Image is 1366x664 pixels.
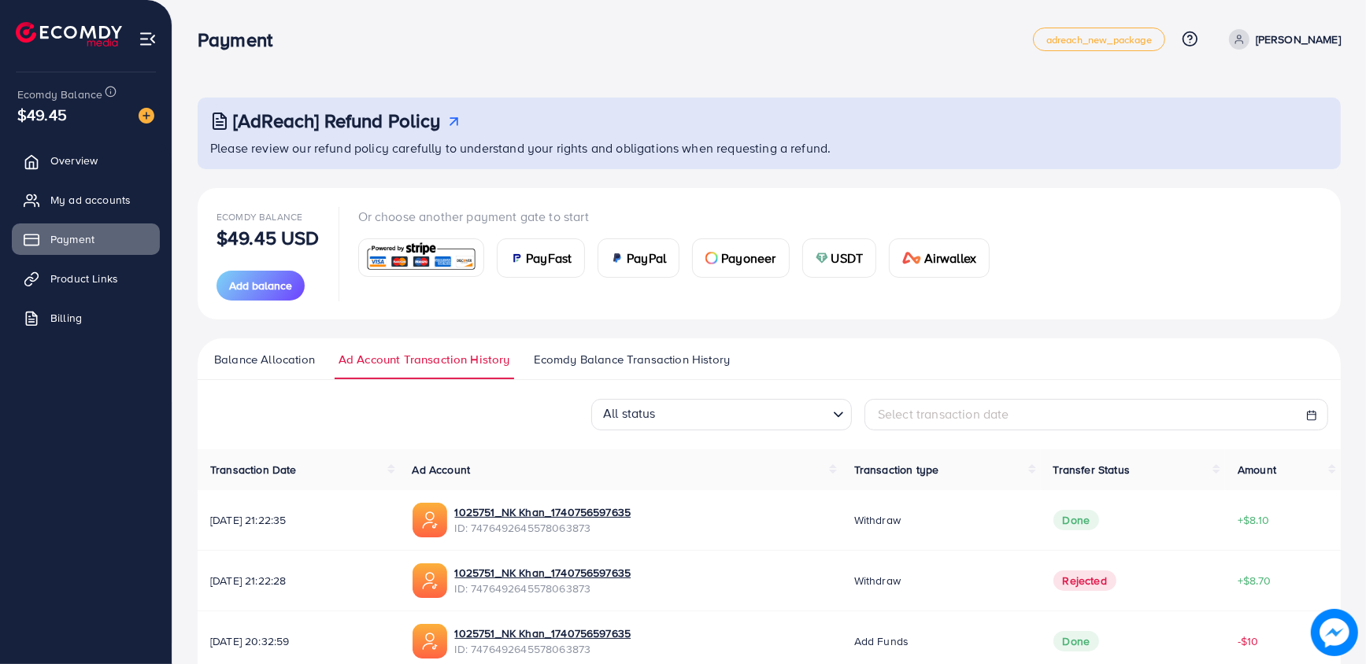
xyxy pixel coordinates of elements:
[139,30,157,48] img: menu
[526,249,572,267] span: PayFast
[661,400,827,426] input: Search for option
[1238,462,1276,478] span: Amount
[455,641,631,657] span: ID: 7476492645578063873
[1238,633,1259,649] span: -$10
[12,263,160,294] a: Product Links
[889,238,990,278] a: cardAirwallex
[1053,462,1130,478] span: Transfer Status
[210,512,387,528] span: [DATE] 21:22:35
[16,22,122,46] img: logo
[198,28,285,51] h3: Payment
[210,462,297,478] span: Transaction Date
[854,462,939,478] span: Transaction type
[50,153,98,168] span: Overview
[854,633,909,649] span: Add funds
[214,351,315,368] span: Balance Allocation
[210,138,1331,157] p: Please review our refund policy carefully to understand your rights and obligations when requesti...
[217,271,305,301] button: Add balance
[358,238,485,277] a: card
[1033,28,1165,51] a: adreach_new_package
[816,252,828,264] img: card
[339,351,510,368] span: Ad Account Transaction History
[229,278,292,293] span: Add balance
[455,625,631,641] a: 1025751_NK Khan_1740756597635
[591,399,852,430] div: Search for option
[611,252,624,264] img: card
[413,503,447,537] img: ic-ads-acc.e4c84228.svg
[12,145,160,176] a: Overview
[12,184,160,216] a: My ad accounts
[1238,512,1269,528] span: +$8.10
[902,252,921,264] img: card
[1053,510,1100,530] span: Done
[413,624,447,658] img: ic-ads-acc.e4c84228.svg
[510,252,523,264] img: card
[455,504,631,520] a: 1025751_NK Khan_1740756597635
[802,238,877,278] a: cardUSDT
[598,238,679,278] a: cardPayPal
[210,633,387,649] span: [DATE] 20:32:59
[721,249,776,267] span: Payoneer
[50,310,82,326] span: Billing
[534,351,730,368] span: Ecomdy Balance Transaction History
[854,573,901,588] span: Withdraw
[364,241,479,275] img: card
[692,238,789,278] a: cardPayoneer
[50,231,94,247] span: Payment
[878,405,1009,422] span: Select transaction date
[1238,573,1271,588] span: +$8.70
[924,249,976,267] span: Airwallex
[413,462,471,478] span: Ad Account
[50,271,118,286] span: Product Links
[17,87,102,102] span: Ecomdy Balance
[455,565,631,581] a: 1025751_NK Khan_1740756597635
[12,223,160,255] a: Payment
[1053,631,1100,651] span: Done
[600,400,659,426] span: All status
[1053,570,1116,591] span: Rejected
[831,249,864,267] span: USDT
[705,252,718,264] img: card
[854,512,901,528] span: Withdraw
[413,563,447,598] img: ic-ads-acc.e4c84228.svg
[210,573,387,588] span: [DATE] 21:22:28
[627,249,666,267] span: PayPal
[233,109,441,132] h3: [AdReach] Refund Policy
[217,210,302,223] span: Ecomdy Balance
[455,520,631,536] span: ID: 7476492645578063873
[217,228,320,247] p: $49.45 USD
[139,108,154,124] img: image
[497,238,585,278] a: cardPayFast
[17,103,67,126] span: $49.45
[50,192,131,208] span: My ad accounts
[1046,35,1152,45] span: adreach_new_package
[12,302,160,334] a: Billing
[1256,30,1341,49] p: [PERSON_NAME]
[1311,609,1358,656] img: image
[455,581,631,596] span: ID: 7476492645578063873
[358,207,1003,226] p: Or choose another payment gate to start
[1223,29,1341,50] a: [PERSON_NAME]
